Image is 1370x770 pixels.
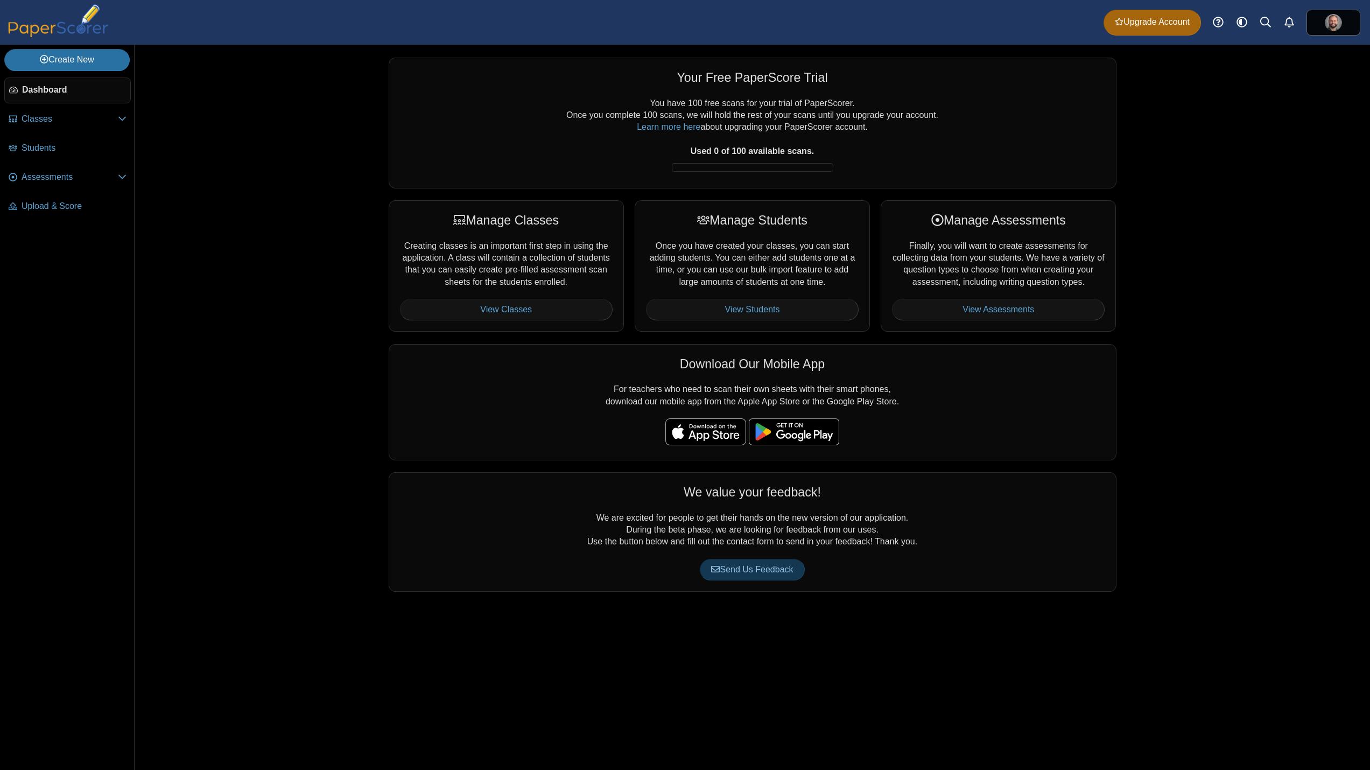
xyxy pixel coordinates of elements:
[1325,14,1342,31] span: Beau Runyan
[22,171,118,183] span: Assessments
[1277,11,1301,34] a: Alerts
[4,49,130,71] a: Create New
[1325,14,1342,31] img: ps.tlhBEEblj2Xb82sh
[4,30,112,39] a: PaperScorer
[711,565,793,574] span: Send Us Feedback
[700,559,804,580] a: Send Us Feedback
[749,418,839,445] img: google-play-badge.png
[665,418,746,445] img: apple-store-badge.svg
[389,472,1116,592] div: We are excited for people to get their hands on the new version of our application. During the be...
[4,136,131,162] a: Students
[892,299,1105,320] a: View Assessments
[646,299,859,320] a: View Students
[637,122,700,131] a: Learn more here
[635,200,870,332] div: Once you have created your classes, you can start adding students. You can either add students on...
[4,4,112,37] img: PaperScorer
[22,142,127,154] span: Students
[22,113,118,125] span: Classes
[1306,10,1360,36] a: ps.tlhBEEblj2Xb82sh
[691,146,814,156] b: Used 0 of 100 available scans.
[881,200,1116,332] div: Finally, you will want to create assessments for collecting data from your students. We have a va...
[646,212,859,229] div: Manage Students
[4,78,131,103] a: Dashboard
[22,84,126,96] span: Dashboard
[400,69,1105,86] div: Your Free PaperScore Trial
[22,200,127,212] span: Upload & Score
[4,107,131,132] a: Classes
[389,200,624,332] div: Creating classes is an important first step in using the application. A class will contain a coll...
[400,97,1105,177] div: You have 100 free scans for your trial of PaperScorer. Once you complete 100 scans, we will hold ...
[400,484,1105,501] div: We value your feedback!
[892,212,1105,229] div: Manage Assessments
[400,212,613,229] div: Manage Classes
[4,165,131,191] a: Assessments
[400,299,613,320] a: View Classes
[389,344,1116,460] div: For teachers who need to scan their own sheets with their smart phones, download our mobile app f...
[400,355,1105,373] div: Download Our Mobile App
[1104,10,1201,36] a: Upgrade Account
[1115,16,1190,28] span: Upgrade Account
[4,194,131,220] a: Upload & Score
